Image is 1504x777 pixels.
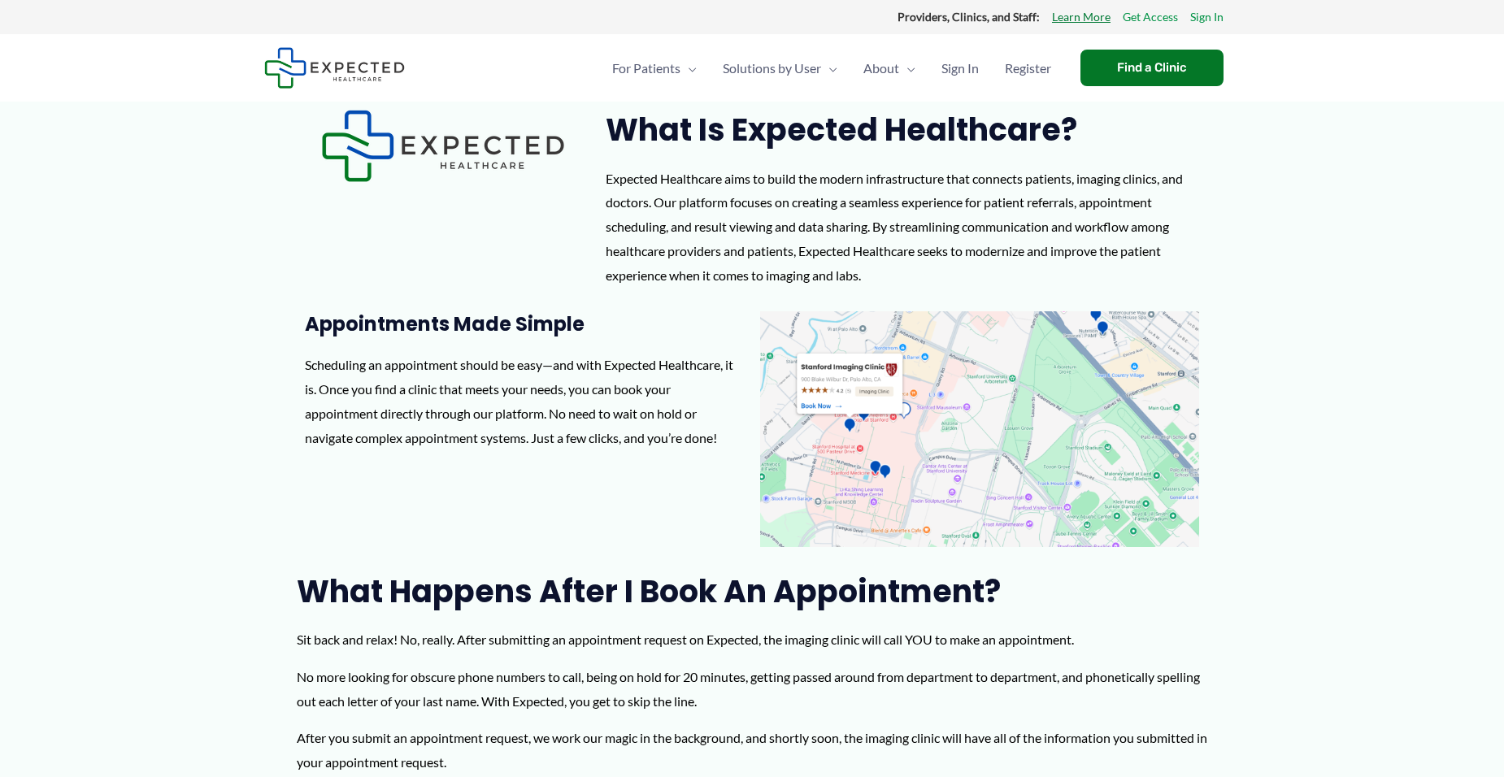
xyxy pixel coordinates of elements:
[899,40,915,97] span: Menu Toggle
[992,40,1064,97] a: Register
[821,40,837,97] span: Menu Toggle
[941,40,979,97] span: Sign In
[898,10,1040,24] strong: Providers, Clinics, and Staff:
[297,726,1207,774] p: After you submit an appointment request, we work our magic in the background, and shortly soon, t...
[680,40,697,97] span: Menu Toggle
[606,167,1207,288] div: Expected Healthcare aims to build the modern infrastructure that connects patients, imaging clini...
[1005,40,1051,97] span: Register
[612,40,680,97] span: For Patients
[928,40,992,97] a: Sign In
[606,110,1207,150] h2: What is Expected Healthcare?
[297,571,1207,611] h2: What Happens After I Book an Appointment?
[723,40,821,97] span: Solutions by User
[599,40,1064,97] nav: Primary Site Navigation
[1190,7,1224,28] a: Sign In
[1052,7,1111,28] a: Learn More
[305,353,744,449] p: Scheduling an appointment should be easy—and with Expected Healthcare, it is. Once you find a cli...
[863,40,899,97] span: About
[264,47,405,89] img: Expected Healthcare Logo - side, dark font, small
[1080,50,1224,86] a: Find a Clinic
[710,40,850,97] a: Solutions by UserMenu Toggle
[321,110,565,182] img: Expected Healthcare Logo
[297,627,1207,652] p: Sit back and relax! No, really. After submitting an appointment request on Expected, the imaging ...
[599,40,710,97] a: For PatientsMenu Toggle
[1123,7,1178,28] a: Get Access
[850,40,928,97] a: AboutMenu Toggle
[297,665,1207,713] p: No more looking for obscure phone numbers to call, being on hold for 20 minutes, getting passed a...
[305,311,744,336] h3: Appointments Made Simple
